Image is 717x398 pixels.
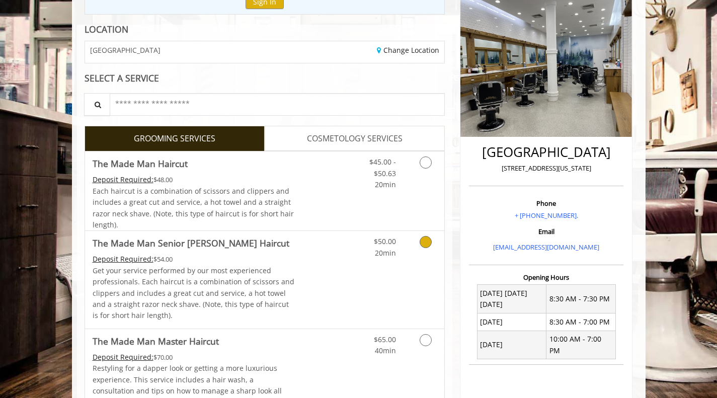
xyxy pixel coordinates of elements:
[477,331,546,359] td: [DATE]
[493,243,599,252] a: [EMAIL_ADDRESS][DOMAIN_NAME]
[477,285,546,313] td: [DATE] [DATE] [DATE]
[93,334,219,348] b: The Made Man Master Haircut
[471,228,621,235] h3: Email
[369,157,396,178] span: $45.00 - $50.63
[93,254,295,265] div: $54.00
[515,211,578,220] a: + [PHONE_NUMBER].
[374,335,396,344] span: $65.00
[90,46,161,54] span: [GEOGRAPHIC_DATA]
[477,313,546,331] td: [DATE]
[546,285,616,313] td: 8:30 AM - 7:30 PM
[375,248,396,258] span: 20min
[375,346,396,355] span: 40min
[546,331,616,359] td: 10:00 AM - 7:00 PM
[93,236,289,250] b: The Made Man Senior [PERSON_NAME] Haircut
[93,174,295,185] div: $48.00
[93,352,295,363] div: $70.00
[93,156,188,171] b: The Made Man Haircut
[469,274,623,281] h3: Opening Hours
[375,180,396,189] span: 20min
[84,93,110,116] button: Service Search
[377,45,439,55] a: Change Location
[85,23,128,35] b: LOCATION
[93,175,153,184] span: This service needs some Advance to be paid before we block your appointment
[307,132,403,145] span: COSMETOLOGY SERVICES
[471,145,621,160] h2: [GEOGRAPHIC_DATA]
[93,254,153,264] span: This service needs some Advance to be paid before we block your appointment
[93,352,153,362] span: This service needs some Advance to be paid before we block your appointment
[85,73,445,83] div: SELECT A SERVICE
[374,236,396,246] span: $50.00
[134,132,215,145] span: GROOMING SERVICES
[93,186,294,229] span: Each haircut is a combination of scissors and clippers and includes a great cut and service, a ho...
[471,200,621,207] h3: Phone
[471,163,621,174] p: [STREET_ADDRESS][US_STATE]
[93,265,295,322] p: Get your service performed by our most experienced professionals. Each haircut is a combination o...
[546,313,616,331] td: 8:30 AM - 7:00 PM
